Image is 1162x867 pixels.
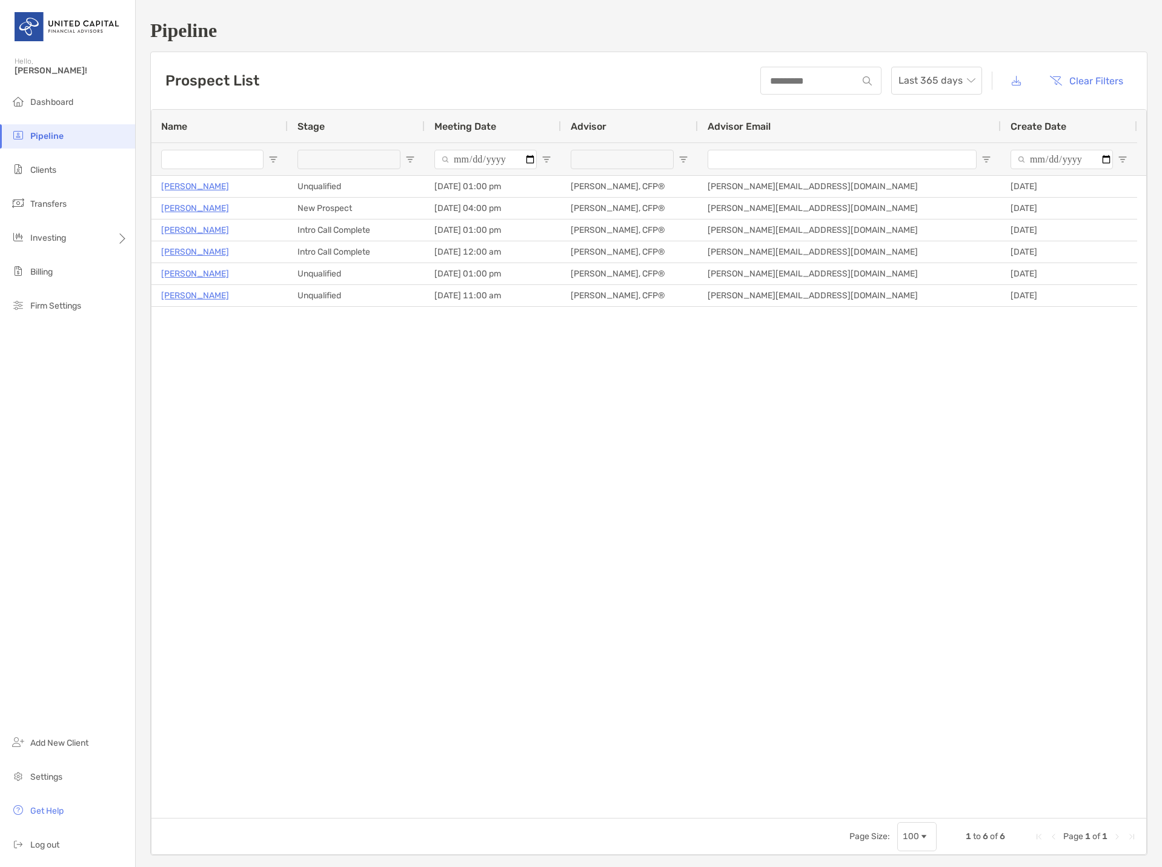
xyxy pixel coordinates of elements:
img: billing icon [11,264,25,278]
a: [PERSON_NAME] [161,266,229,281]
div: [DATE] [1001,198,1137,219]
div: [DATE] [1001,285,1137,306]
span: Create Date [1011,121,1066,132]
span: Stage [297,121,325,132]
img: input icon [863,76,872,85]
img: transfers icon [11,196,25,210]
div: [DATE] 04:00 pm [425,198,561,219]
div: [DATE] [1001,263,1137,284]
button: Open Filter Menu [679,155,688,164]
div: Unqualified [288,176,425,197]
div: Page Size: [849,831,890,842]
div: [DATE] 01:00 pm [425,176,561,197]
div: First Page [1034,832,1044,842]
img: get-help icon [11,803,25,817]
img: firm-settings icon [11,298,25,312]
input: Meeting Date Filter Input [434,150,537,169]
div: Next Page [1112,832,1122,842]
span: of [1092,831,1100,842]
div: [PERSON_NAME], CFP® [561,263,698,284]
div: [PERSON_NAME][EMAIL_ADDRESS][DOMAIN_NAME] [698,198,1001,219]
div: [PERSON_NAME], CFP® [561,285,698,306]
span: Clients [30,165,56,175]
span: [PERSON_NAME]! [15,65,128,76]
input: Advisor Email Filter Input [708,150,977,169]
img: settings icon [11,769,25,783]
div: [PERSON_NAME][EMAIL_ADDRESS][DOMAIN_NAME] [698,263,1001,284]
a: [PERSON_NAME] [161,223,229,238]
div: [DATE] [1001,241,1137,263]
button: Open Filter Menu [268,155,278,164]
h1: Pipeline [150,19,1147,42]
span: Get Help [30,806,64,816]
div: [PERSON_NAME][EMAIL_ADDRESS][DOMAIN_NAME] [698,176,1001,197]
img: United Capital Logo [15,5,121,49]
span: Pipeline [30,131,64,141]
input: Name Filter Input [161,150,264,169]
img: pipeline icon [11,128,25,142]
button: Open Filter Menu [981,155,991,164]
span: Dashboard [30,97,73,107]
span: Name [161,121,187,132]
div: Previous Page [1049,832,1058,842]
div: [DATE] 11:00 am [425,285,561,306]
a: [PERSON_NAME] [161,244,229,259]
div: [PERSON_NAME], CFP® [561,198,698,219]
a: [PERSON_NAME] [161,288,229,303]
span: Billing [30,267,53,277]
span: Advisor Email [708,121,771,132]
div: [DATE] 01:00 pm [425,219,561,241]
div: [PERSON_NAME], CFP® [561,219,698,241]
div: Last Page [1127,832,1137,842]
span: Meeting Date [434,121,496,132]
h3: Prospect List [165,72,259,89]
div: Unqualified [288,263,425,284]
div: [DATE] 12:00 am [425,241,561,263]
button: Open Filter Menu [1118,155,1127,164]
span: 1 [1102,831,1107,842]
div: Intro Call Complete [288,219,425,241]
span: 1 [1085,831,1091,842]
div: 100 [903,831,919,842]
span: to [973,831,981,842]
span: Transfers [30,199,67,209]
img: investing icon [11,230,25,244]
span: 6 [1000,831,1005,842]
img: clients icon [11,162,25,176]
div: Intro Call Complete [288,241,425,263]
div: [PERSON_NAME], CFP® [561,241,698,263]
a: [PERSON_NAME] [161,201,229,216]
span: Settings [30,772,62,782]
span: 1 [966,831,971,842]
div: Unqualified [288,285,425,306]
div: New Prospect [288,198,425,219]
span: Firm Settings [30,301,81,311]
span: 6 [983,831,988,842]
button: Clear Filters [1040,67,1132,94]
div: Page Size [897,822,937,851]
div: [PERSON_NAME], CFP® [561,176,698,197]
span: Investing [30,233,66,243]
span: of [990,831,998,842]
img: dashboard icon [11,94,25,109]
img: logout icon [11,837,25,851]
span: Add New Client [30,738,88,748]
span: Advisor [571,121,606,132]
div: [PERSON_NAME][EMAIL_ADDRESS][DOMAIN_NAME] [698,285,1001,306]
a: [PERSON_NAME] [161,179,229,194]
span: Page [1063,831,1083,842]
div: [DATE] [1001,176,1137,197]
button: Open Filter Menu [542,155,551,164]
img: add_new_client icon [11,735,25,749]
div: [PERSON_NAME][EMAIL_ADDRESS][DOMAIN_NAME] [698,241,1001,263]
span: Log out [30,840,59,850]
button: Open Filter Menu [405,155,415,164]
div: [PERSON_NAME][EMAIL_ADDRESS][DOMAIN_NAME] [698,219,1001,241]
span: Last 365 days [898,67,975,94]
